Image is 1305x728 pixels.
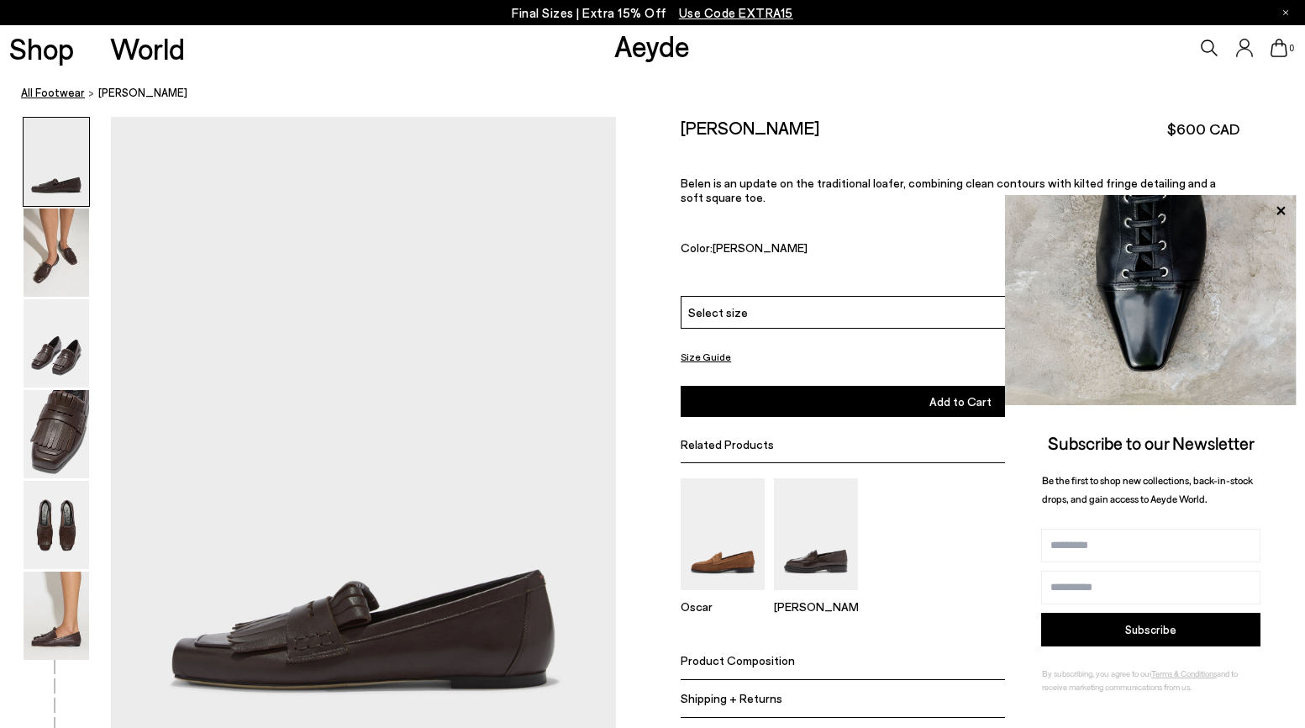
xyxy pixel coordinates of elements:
a: World [110,34,185,63]
span: Add to Cart [929,394,992,409]
span: $600 CAD [1167,119,1239,140]
span: [PERSON_NAME] [98,84,187,102]
span: Shipping + Returns [681,691,782,705]
span: Related Products [681,437,774,451]
span: Product Composition [681,653,795,667]
img: Oscar Suede Loafers [681,478,765,590]
p: Oscar [681,599,765,614]
a: 0 [1271,39,1287,57]
button: Subscribe [1041,613,1260,646]
img: Leon Loafers [774,478,858,590]
span: Navigate to /collections/ss25-final-sizes [679,5,793,20]
span: Select size [688,303,748,321]
a: Terms & Conditions [1151,668,1217,678]
span: Subscribe to our Newsletter [1048,432,1255,453]
img: Belen Tassel Loafers - Image 6 [24,572,89,660]
img: Belen Tassel Loafers - Image 2 [24,208,89,297]
nav: breadcrumb [21,71,1305,117]
span: By subscribing, you agree to our [1042,668,1151,678]
a: All Footwear [21,84,85,102]
div: Color: [681,240,1091,260]
a: Aeyde [614,28,690,63]
p: Final Sizes | Extra 15% Off [512,3,793,24]
button: Add to Cart [681,386,1239,417]
p: [PERSON_NAME] [774,599,858,614]
span: Be the first to shop new collections, back-in-stock drops, and gain access to Aeyde World. [1042,474,1253,505]
img: Belen Tassel Loafers - Image 1 [24,118,89,206]
a: Oscar Suede Loafers Oscar [681,578,765,614]
img: ca3f721fb6ff708a270709c41d776025.jpg [1005,195,1297,405]
p: Belen is an update on the traditional loafer, combining clean contours with kilted fringe detaili... [681,176,1239,204]
span: [PERSON_NAME] [713,240,808,255]
img: Belen Tassel Loafers - Image 3 [24,299,89,388]
span: 0 [1287,44,1296,53]
button: Size Guide [681,346,731,367]
img: Belen Tassel Loafers - Image 5 [24,481,89,569]
h2: [PERSON_NAME] [681,117,819,138]
img: Belen Tassel Loafers - Image 4 [24,390,89,478]
a: Leon Loafers [PERSON_NAME] [774,578,858,614]
a: Shop [9,34,74,63]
